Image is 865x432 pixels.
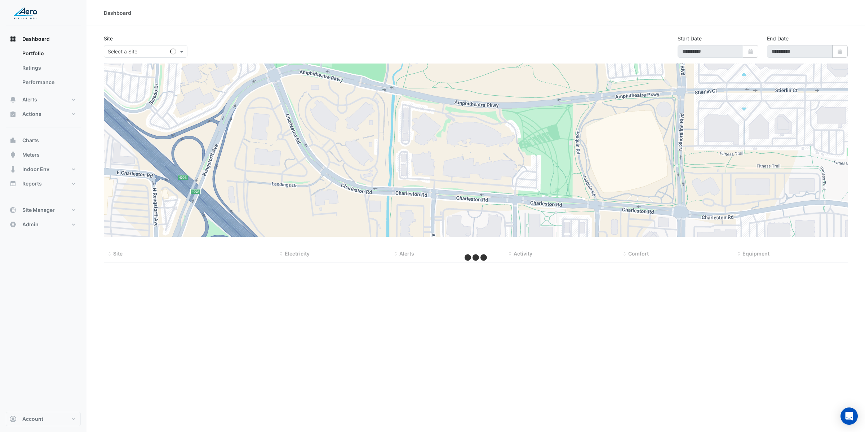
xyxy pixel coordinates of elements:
button: Indoor Env [6,162,81,176]
app-icon: Dashboard [9,35,17,43]
label: End Date [767,35,789,42]
span: Admin [22,221,39,228]
label: Site [104,35,113,42]
div: Dashboard [6,46,81,92]
app-icon: Admin [9,221,17,228]
button: Account [6,412,81,426]
span: Site Manager [22,206,55,214]
a: Ratings [17,61,81,75]
app-icon: Reports [9,180,17,187]
span: Actions [22,110,41,118]
span: Meters [22,151,40,158]
button: Reports [6,176,81,191]
span: Reports [22,180,42,187]
span: Charts [22,137,39,144]
div: Open Intercom Messenger [840,407,858,425]
button: Dashboard [6,32,81,46]
app-icon: Site Manager [9,206,17,214]
a: Performance [17,75,81,90]
img: Company Logo [9,6,41,20]
span: Alerts [399,250,414,257]
button: Alerts [6,92,81,107]
label: Start Date [678,35,702,42]
app-icon: Indoor Env [9,166,17,173]
app-icon: Charts [9,137,17,144]
span: Alerts [22,96,37,103]
app-icon: Meters [9,151,17,158]
a: Portfolio [17,46,81,61]
button: Charts [6,133,81,148]
span: Comfort [628,250,649,257]
span: Indoor Env [22,166,49,173]
span: Site [113,250,123,257]
button: Site Manager [6,203,81,217]
app-icon: Alerts [9,96,17,103]
span: Equipment [742,250,769,257]
span: Electricity [285,250,310,257]
span: Account [22,415,43,423]
button: Admin [6,217,81,232]
span: Dashboard [22,35,50,43]
app-icon: Actions [9,110,17,118]
button: Actions [6,107,81,121]
button: Meters [6,148,81,162]
div: Dashboard [104,9,131,17]
span: Activity [514,250,532,257]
